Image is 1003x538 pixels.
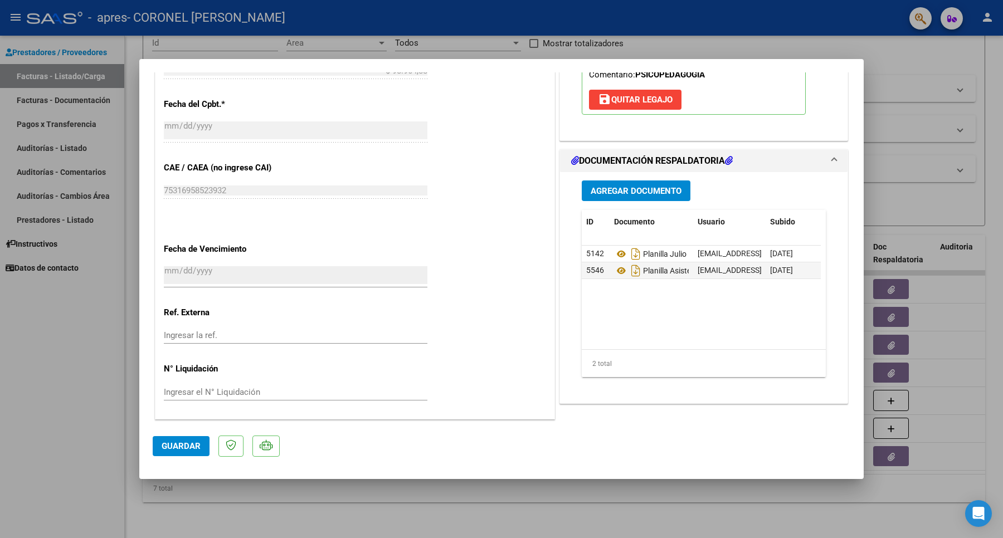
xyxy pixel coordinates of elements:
datatable-header-cell: Usuario [693,210,766,234]
button: Quitar Legajo [589,90,681,110]
span: Usuario [698,217,725,226]
span: [DATE] [770,266,793,275]
mat-icon: save [598,92,611,106]
p: Fecha del Cpbt. [164,98,279,111]
div: Open Intercom Messenger [965,500,992,527]
p: Fecha de Vencimiento [164,243,279,256]
datatable-header-cell: ID [582,210,610,234]
span: Comentario: [589,70,705,80]
span: [EMAIL_ADDRESS][DOMAIN_NAME] - [PERSON_NAME] [698,266,887,275]
span: ID [586,217,593,226]
span: Documento [614,217,655,226]
span: Quitar Legajo [598,95,673,105]
span: Subido [770,217,795,226]
i: Descargar documento [629,245,643,263]
div: 2 total [582,350,826,378]
span: Agregar Documento [591,186,681,196]
p: N° Liquidación [164,363,279,375]
mat-expansion-panel-header: DOCUMENTACIÓN RESPALDATORIA [560,150,848,172]
strong: PSICOPEDAGOGIA [635,70,705,80]
span: Planilla Asistencia [PERSON_NAME][DATE] [614,266,790,275]
span: [EMAIL_ADDRESS][DOMAIN_NAME] - [PERSON_NAME] [698,249,887,258]
datatable-header-cell: Documento [610,210,693,234]
div: DOCUMENTACIÓN RESPALDATORIA [560,172,848,403]
p: CAE / CAEA (no ingrese CAI) [164,162,279,174]
span: 5546 [586,266,604,275]
i: Descargar documento [629,262,643,280]
span: [DATE] [770,249,793,258]
span: Planilla Julio [614,250,686,258]
p: Ref. Externa [164,306,279,319]
span: Guardar [162,441,201,451]
button: Guardar [153,436,210,456]
h1: DOCUMENTACIÓN RESPALDATORIA [571,154,733,168]
button: Agregar Documento [582,180,690,201]
datatable-header-cell: Subido [766,210,821,234]
span: 5142 [586,249,604,258]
